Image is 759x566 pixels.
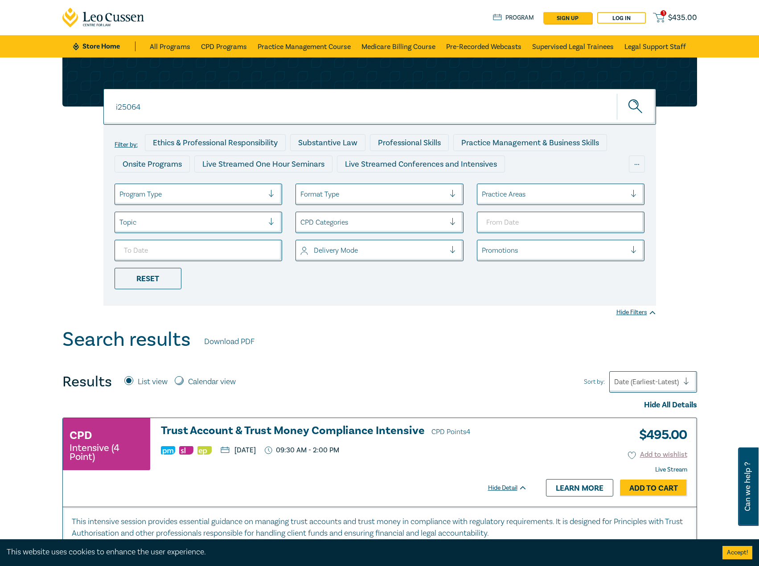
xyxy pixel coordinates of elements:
[300,246,302,255] input: select
[258,35,351,57] a: Practice Management Course
[70,443,144,461] small: Intensive (4 Point)
[624,35,686,57] a: Legal Support Staff
[668,13,697,23] span: $ 435.00
[194,156,332,172] div: Live Streamed One Hour Seminars
[367,177,465,194] div: 10 CPD Point Packages
[62,399,697,411] div: Hide All Details
[265,446,340,455] p: 09:30 AM - 2:00 PM
[115,156,190,172] div: Onsite Programs
[300,189,302,199] input: select
[161,425,527,438] a: Trust Account & Trust Money Compliance Intensive CPD Points4
[477,212,645,233] input: From Date
[62,328,191,351] h1: Search results
[260,177,363,194] div: Pre-Recorded Webcasts
[629,156,645,172] div: ...
[722,546,752,559] button: Accept cookies
[532,35,614,57] a: Supervised Legal Trainees
[546,479,613,496] a: Learn more
[614,377,616,387] input: Sort by
[370,134,449,151] div: Professional Skills
[119,189,121,199] input: select
[221,447,256,454] p: [DATE]
[337,156,505,172] div: Live Streamed Conferences and Intensives
[115,268,181,289] div: Reset
[197,446,212,455] img: Ethics & Professional Responsibility
[188,376,236,388] label: Calendar view
[431,427,470,436] span: CPD Points 4
[661,10,666,16] span: 1
[103,89,656,125] input: Search for a program title, program description or presenter name
[632,425,687,445] h3: $ 495.00
[482,246,484,255] input: select
[488,484,537,492] div: Hide Detail
[655,466,687,474] strong: Live Stream
[115,141,138,148] label: Filter by:
[115,240,283,261] input: To Date
[493,13,534,23] a: Program
[201,35,247,57] a: CPD Programs
[161,446,175,455] img: Practice Management & Business Skills
[179,446,193,455] img: Substantive Law
[469,177,551,194] div: National Programs
[616,308,656,317] div: Hide Filters
[584,377,605,387] span: Sort by:
[300,217,302,227] input: select
[620,480,687,496] a: Add to Cart
[361,35,435,57] a: Medicare Billing Course
[597,12,646,24] a: Log in
[453,134,607,151] div: Practice Management & Business Skills
[73,41,135,51] a: Store Home
[150,35,190,57] a: All Programs
[628,450,687,460] button: Add to wishlist
[70,427,92,443] h3: CPD
[446,35,521,57] a: Pre-Recorded Webcasts
[290,134,365,151] div: Substantive Law
[7,546,709,558] div: This website uses cookies to enhance the user experience.
[72,516,688,539] p: This intensive session provides essential guidance on managing trust accounts and trust money in ...
[543,12,592,24] a: sign up
[743,453,752,521] span: Can we help ?
[115,177,256,194] div: Live Streamed Practical Workshops
[62,373,112,391] h4: Results
[204,336,254,348] a: Download PDF
[119,217,121,227] input: select
[145,134,286,151] div: Ethics & Professional Responsibility
[161,425,527,438] h3: Trust Account & Trust Money Compliance Intensive
[482,189,484,199] input: select
[138,376,168,388] label: List view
